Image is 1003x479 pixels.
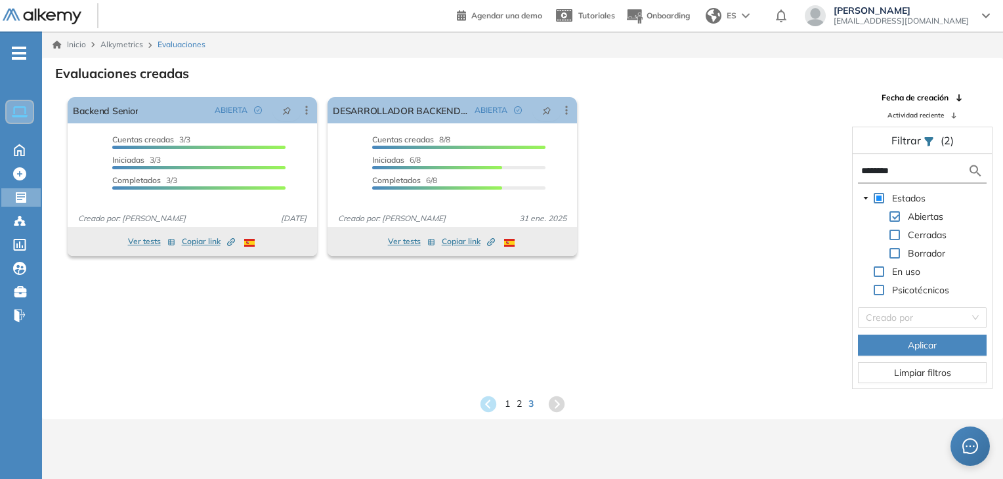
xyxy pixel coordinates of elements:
a: Backend Senior [73,97,138,123]
button: Onboarding [626,2,690,30]
a: Inicio [53,39,86,51]
button: Ver tests [388,234,435,249]
span: Creado por: [PERSON_NAME] [333,213,451,224]
span: ES [727,10,736,22]
span: Psicotécnicos [889,282,952,298]
img: search icon [968,163,983,179]
span: Evaluaciones [158,39,205,51]
img: arrow [742,13,750,18]
img: ESP [504,239,515,247]
span: Tutoriales [578,10,615,20]
span: check-circle [254,106,262,114]
button: Ver tests [128,234,175,249]
span: [EMAIL_ADDRESS][DOMAIN_NAME] [834,16,969,26]
span: 6/8 [372,175,437,185]
span: [DATE] [276,213,312,224]
span: Copiar link [182,236,235,247]
span: Copiar link [442,236,495,247]
button: pushpin [272,100,301,121]
span: check-circle [514,106,522,114]
span: Iniciadas [112,155,144,165]
img: world [706,8,721,24]
img: ESP [244,239,255,247]
span: Cuentas creadas [372,135,434,144]
span: Iniciadas [372,155,404,165]
span: 1 [505,397,510,411]
span: Creado por: [PERSON_NAME] [73,213,191,224]
span: Borrador [905,245,948,261]
span: ABIERTA [215,104,247,116]
span: Aplicar [908,338,937,352]
span: ABIERTA [475,104,507,116]
span: Psicotécnicos [892,284,949,296]
img: Logo [3,9,81,25]
span: Onboarding [647,10,690,20]
span: Cerradas [905,227,949,243]
button: Limpiar filtros [858,362,987,383]
span: Cuentas creadas [112,135,174,144]
span: [PERSON_NAME] [834,5,969,16]
span: Estados [892,192,926,204]
span: 3 [528,397,534,411]
button: Copiar link [442,234,495,249]
button: Copiar link [182,234,235,249]
span: Completados [372,175,421,185]
h3: Evaluaciones creadas [55,66,189,81]
button: pushpin [532,100,561,121]
span: 2 [517,397,522,411]
span: caret-down [863,195,869,201]
a: Agendar una demo [457,7,542,22]
span: pushpin [282,105,291,115]
span: Actividad reciente [887,110,944,120]
span: Completados [112,175,161,185]
i: - [12,52,26,54]
span: Borrador [908,247,945,259]
span: Estados [889,190,928,206]
span: 6/8 [372,155,421,165]
span: Fecha de creación [882,92,949,104]
span: (2) [941,133,954,148]
span: En uso [892,266,920,278]
span: Filtrar [891,134,924,147]
span: 3/3 [112,155,161,165]
span: 3/3 [112,175,177,185]
span: 3/3 [112,135,190,144]
span: En uso [889,264,923,280]
span: Limpiar filtros [894,365,951,380]
span: Abiertas [908,211,943,222]
span: Abiertas [905,209,946,224]
span: Cerradas [908,229,947,241]
span: Alkymetrics [100,39,143,49]
span: Agendar una demo [471,10,542,20]
span: pushpin [542,105,551,115]
span: message [962,438,978,454]
a: DESARROLLADOR BACKEND JAVA [333,97,469,123]
span: 31 ene. 2025 [514,213,572,224]
button: Aplicar [858,335,987,356]
span: 8/8 [372,135,450,144]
